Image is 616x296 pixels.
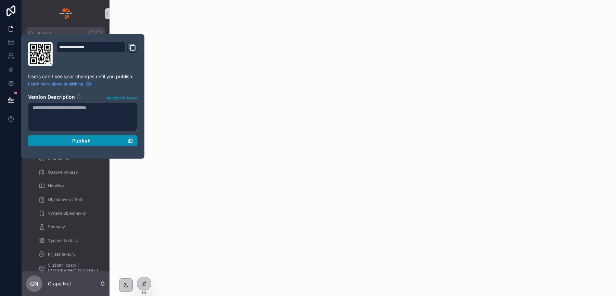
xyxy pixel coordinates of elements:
[30,280,38,288] span: GN
[57,42,138,66] div: Domain and Custom Link
[34,234,105,247] a: Vydané faktury
[28,81,83,87] span: Learn more about publishing
[106,94,138,101] button: Version history
[97,31,102,36] span: K
[48,156,69,161] span: Ekonomika
[48,280,71,287] p: Grape Net
[26,27,105,40] button: Jump to...K
[34,166,105,178] a: Časové výkazy
[48,263,99,273] span: Služební cesty / [GEOGRAPHIC_DATA] jízd
[48,211,86,216] span: Vydané objednávky
[48,252,76,257] span: Přijaté faktury
[34,248,105,260] a: Přijaté faktury
[34,207,105,219] a: Vydané objednávky
[48,183,64,189] span: Nabídky
[34,152,105,165] a: Ekonomika
[37,31,86,36] span: Jump to...
[34,180,105,192] a: Nabídky
[48,197,83,202] span: Objednávka / SoD
[34,193,105,206] a: Objednávka / SoD
[34,262,105,274] a: Služební cesty / [GEOGRAPHIC_DATA] jízd
[48,238,78,243] span: Vydané faktury
[28,94,75,101] h2: Version Description
[34,221,105,233] a: Smlouvy
[28,135,138,146] button: Publish
[72,138,91,144] span: Publish
[28,73,138,80] p: Users can't see your changes until you publish.
[48,224,65,230] span: Smlouvy
[60,8,72,19] img: App logo
[28,81,91,87] a: Learn more about publishing
[48,170,78,175] span: Časové výkazy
